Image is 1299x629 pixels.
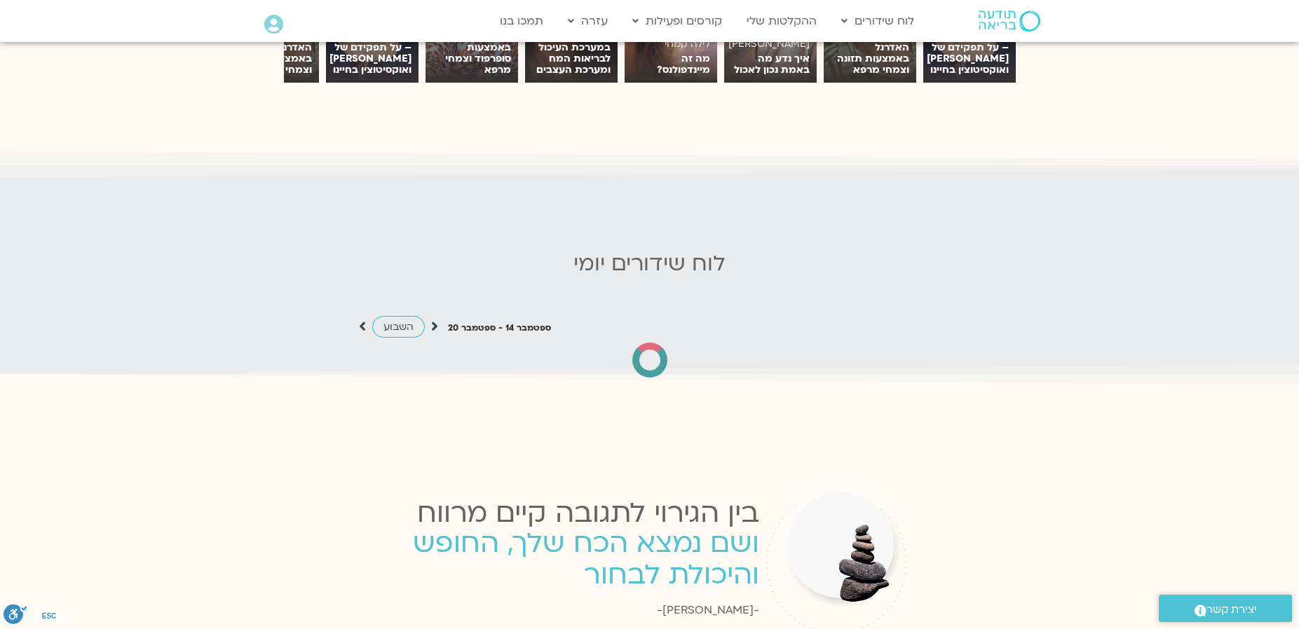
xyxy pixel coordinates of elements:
[930,31,1009,76] p: ללמוד לכעוס נכון – על תפקידם של [PERSON_NAME] ואוקסיטוצין בחיינו
[625,8,729,34] a: קורסים ופעילות
[448,321,551,336] p: ספטמבר 14 - ספטמבר 20
[353,601,759,620] div: -[PERSON_NAME]-
[7,251,1292,276] h2: לוח שידורים יומי
[333,31,412,76] p: ללמוד לכעוס נכון – על תפקידם של [PERSON_NAME] ואוקסיטוצין בחיינו
[1159,595,1292,622] a: יצירת קשר
[834,8,921,34] a: לוח שידורים
[731,39,810,50] h6: [PERSON_NAME]
[383,320,414,333] span: השבוע
[353,527,759,590] p: ושם נמצא הכח שלך, החופש והיכולת לבחור
[979,11,1040,32] img: תודעה בריאה
[372,316,425,338] a: השבוע
[433,20,511,76] p: ניקוי הגוף מרעלים באמצעות סופרפוד וצמחי מרפא
[831,20,909,76] p: בלוטת החוסן – חיזוק בלוטת האדרנל באמצעות תזונה וצמחי מרפא
[740,8,824,34] a: ההקלטות שלי
[731,53,810,76] p: איך נדע מה באמת נכון לאכול
[493,8,550,34] a: תמכו בנו
[532,8,611,76] p: מוחות מדברים – יחסי הגומלין בין 'המח השני' במערכת העיכול לבריאות המח ומערכת העצבים
[632,53,710,76] p: מה זה מיינדפולנס?
[632,39,710,50] h6: לילה קמחי
[353,490,759,537] div: בין הגירוי לתגובה קיים מרווח
[561,8,615,34] a: עזרה
[1206,600,1257,619] span: יצירת קשר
